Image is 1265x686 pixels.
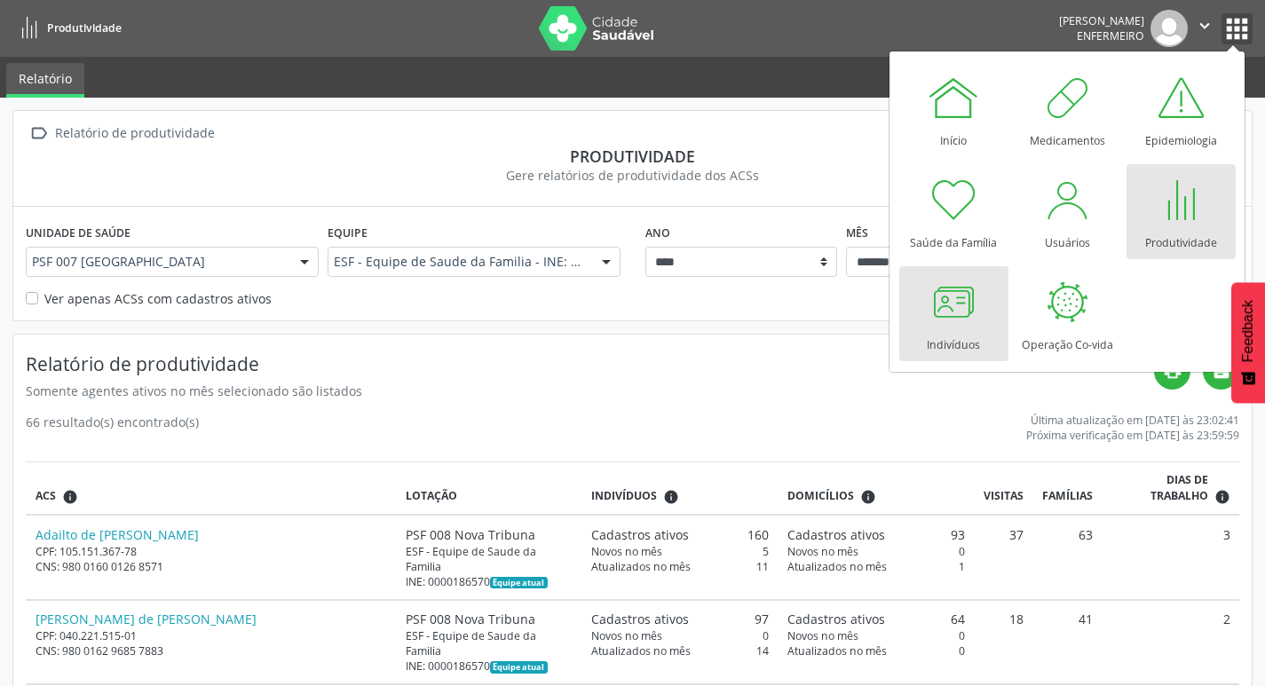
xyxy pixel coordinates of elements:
[787,525,965,544] div: 93
[591,544,769,559] div: 5
[26,121,51,146] i: 
[1222,13,1253,44] button: apps
[334,253,584,271] span: ESF - Equipe de Saude da Familia - INE: 0000186562
[406,658,573,674] div: INE: 0000186570
[1127,62,1236,157] a: Epidemiologia
[36,611,257,627] a: [PERSON_NAME] de [PERSON_NAME]
[1013,164,1122,259] a: Usuários
[591,525,689,544] span: Cadastros ativos
[591,488,657,504] span: Indivíduos
[1013,62,1122,157] a: Medicamentos
[12,13,122,43] a: Produtividade
[787,628,858,643] span: Novos no mês
[1127,164,1236,259] a: Produtividade
[44,289,272,308] label: Ver apenas ACSs com cadastros ativos
[787,544,965,559] div: 0
[36,643,387,658] div: CNS: 980 0162 9685 7883
[26,121,217,146] a:  Relatório de produtividade
[47,20,122,35] span: Produtividade
[787,559,965,574] div: 1
[26,219,130,247] label: Unidade de saúde
[26,166,1239,185] div: Gere relatórios de produtividade dos ACSs
[1059,13,1144,28] div: [PERSON_NAME]
[490,577,548,589] span: Esta é a equipe atual deste Agente
[591,559,691,574] span: Atualizados no mês
[787,643,965,658] div: 0
[1188,10,1222,47] button: 
[26,413,199,443] div: 66 resultado(s) encontrado(s)
[406,574,573,589] div: INE: 0000186570
[1077,28,1144,43] span: Enfermeiro
[591,628,662,643] span: Novos no mês
[1026,413,1239,428] div: Última atualização em [DATE] às 23:02:41
[974,515,1032,599] td: 37
[591,628,769,643] div: 0
[26,382,1154,400] div: Somente agentes ativos no mês selecionado são listados
[1032,600,1102,684] td: 41
[1150,10,1188,47] img: img
[396,462,581,515] th: Lotação
[406,525,573,544] div: PSF 008 Nova Tribuna
[406,610,573,628] div: PSF 008 Nova Tribuna
[36,559,387,574] div: CNS: 980 0160 0126 8571
[787,610,885,628] span: Cadastros ativos
[1102,600,1239,684] td: 2
[1111,472,1208,505] span: Dias de trabalho
[490,661,548,674] span: Esta é a equipe atual deste Agente
[787,488,854,504] span: Domicílios
[591,544,662,559] span: Novos no mês
[328,219,368,247] label: Equipe
[787,628,965,643] div: 0
[974,462,1032,515] th: Visitas
[1195,16,1214,35] i: 
[406,544,573,574] div: ESF - Equipe de Saude da Familia
[51,121,217,146] div: Relatório de produtividade
[1214,489,1230,505] i: Dias em que o(a) ACS fez pelo menos uma visita, ou ficha de cadastro individual ou cadastro domic...
[26,146,1239,166] div: Produtividade
[36,544,387,559] div: CPF: 105.151.367-78
[1231,282,1265,403] button: Feedback - Mostrar pesquisa
[787,544,858,559] span: Novos no mês
[899,62,1008,157] a: Início
[899,266,1008,361] a: Indivíduos
[787,610,965,628] div: 64
[36,628,387,643] div: CPF: 040.221.515-01
[32,253,282,271] span: PSF 007 [GEOGRAPHIC_DATA]
[787,525,885,544] span: Cadastros ativos
[846,219,868,247] label: Mês
[591,610,769,628] div: 97
[1032,515,1102,599] td: 63
[1032,462,1102,515] th: Famílias
[1102,515,1239,599] td: 3
[591,525,769,544] div: 160
[26,353,1154,375] h4: Relatório de produtividade
[591,610,689,628] span: Cadastros ativos
[406,628,573,658] div: ESF - Equipe de Saude da Familia
[663,489,679,505] i: <div class="text-left"> <div> <strong>Cadastros ativos:</strong> Cadastros que estão vinculados a...
[645,219,670,247] label: Ano
[787,643,887,658] span: Atualizados no mês
[787,559,887,574] span: Atualizados no mês
[899,164,1008,259] a: Saúde da Família
[6,63,84,98] a: Relatório
[591,643,691,658] span: Atualizados no mês
[974,600,1032,684] td: 18
[1013,266,1122,361] a: Operação Co-vida
[36,488,56,504] span: ACS
[62,489,78,505] i: ACSs que estiveram vinculados a uma UBS neste período, mesmo sem produtividade.
[36,526,199,543] a: Adailto de [PERSON_NAME]
[860,489,876,505] i: <div class="text-left"> <div> <strong>Cadastros ativos:</strong> Cadastros que estão vinculados a...
[1240,300,1256,362] span: Feedback
[1026,428,1239,443] div: Próxima verificação em [DATE] às 23:59:59
[591,559,769,574] div: 11
[591,643,769,658] div: 14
